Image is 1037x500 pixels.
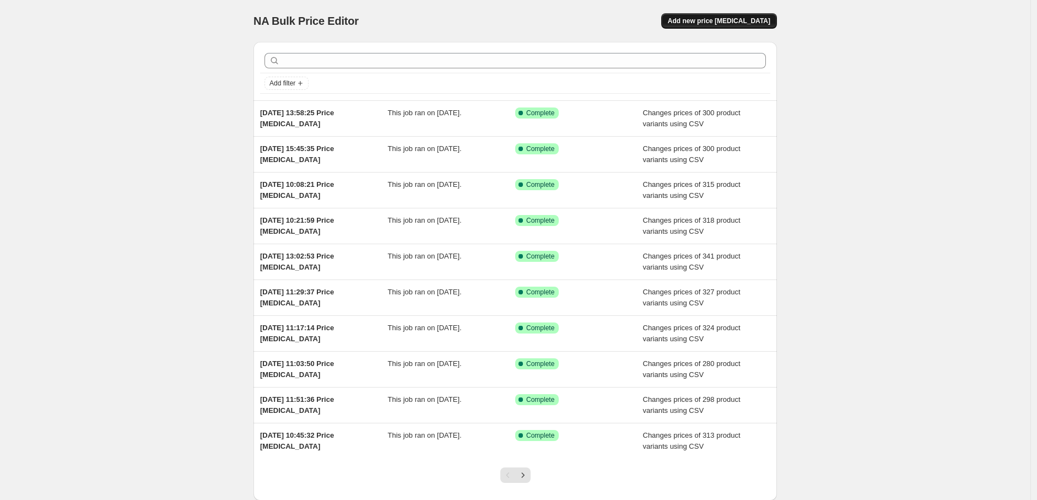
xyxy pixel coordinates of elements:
[526,252,554,261] span: Complete
[388,252,462,260] span: This job ran on [DATE].
[388,395,462,404] span: This job ran on [DATE].
[269,79,295,88] span: Add filter
[388,109,462,117] span: This job ran on [DATE].
[526,288,554,297] span: Complete
[643,395,741,415] span: Changes prices of 298 product variants using CSV
[526,359,554,368] span: Complete
[260,431,334,450] span: [DATE] 10:45:32 Price [MEDICAL_DATA]
[643,109,741,128] span: Changes prices of 300 product variants using CSV
[260,180,334,200] span: [DATE] 10:08:21 Price [MEDICAL_DATA]
[643,180,741,200] span: Changes prices of 315 product variants using CSV
[643,288,741,307] span: Changes prices of 327 product variants using CSV
[643,359,741,379] span: Changes prices of 280 product variants using CSV
[643,252,741,271] span: Changes prices of 341 product variants using CSV
[661,13,777,29] button: Add new price [MEDICAL_DATA]
[643,431,741,450] span: Changes prices of 313 product variants using CSV
[260,109,334,128] span: [DATE] 13:58:25 Price [MEDICAL_DATA]
[388,216,462,224] span: This job ran on [DATE].
[526,324,554,332] span: Complete
[260,288,334,307] span: [DATE] 11:29:37 Price [MEDICAL_DATA]
[643,324,741,343] span: Changes prices of 324 product variants using CSV
[388,180,462,189] span: This job ran on [DATE].
[260,252,334,271] span: [DATE] 13:02:53 Price [MEDICAL_DATA]
[643,216,741,235] span: Changes prices of 318 product variants using CSV
[500,467,531,483] nav: Pagination
[526,216,554,225] span: Complete
[526,180,554,189] span: Complete
[260,216,334,235] span: [DATE] 10:21:59 Price [MEDICAL_DATA]
[260,359,334,379] span: [DATE] 11:03:50 Price [MEDICAL_DATA]
[388,288,462,296] span: This job ran on [DATE].
[526,431,554,440] span: Complete
[643,144,741,164] span: Changes prices of 300 product variants using CSV
[264,77,309,90] button: Add filter
[253,15,359,27] span: NA Bulk Price Editor
[526,395,554,404] span: Complete
[260,324,334,343] span: [DATE] 11:17:14 Price [MEDICAL_DATA]
[668,17,770,25] span: Add new price [MEDICAL_DATA]
[388,144,462,153] span: This job ran on [DATE].
[515,467,531,483] button: Next
[526,109,554,117] span: Complete
[260,395,334,415] span: [DATE] 11:51:36 Price [MEDICAL_DATA]
[388,431,462,439] span: This job ran on [DATE].
[260,144,334,164] span: [DATE] 15:45:35 Price [MEDICAL_DATA]
[388,359,462,368] span: This job ran on [DATE].
[526,144,554,153] span: Complete
[388,324,462,332] span: This job ran on [DATE].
